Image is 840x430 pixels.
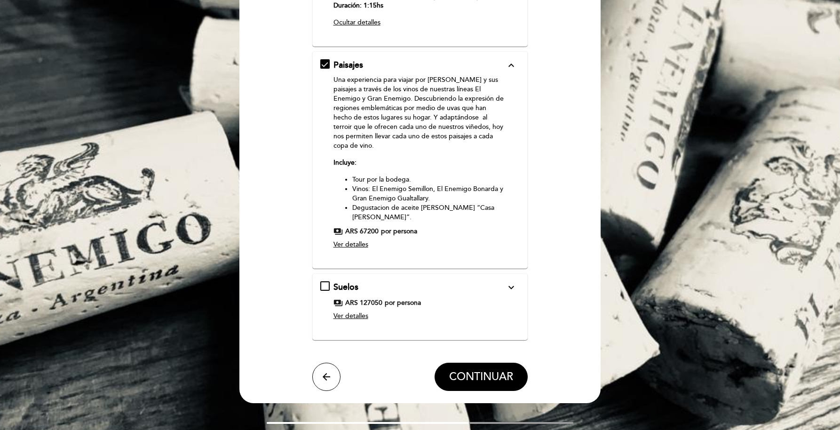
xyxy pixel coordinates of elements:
[333,282,358,292] span: Suelos
[385,298,421,308] span: por persona
[333,76,504,150] span: Una experiencia para viajar por [PERSON_NAME] y sus paisajes a través de los vinos de nuestras lí...
[333,298,343,308] span: payments
[345,227,379,236] span: ARS 67200
[320,281,520,325] md-checkbox: Suelos expand_more Una experiencia para explorar la diversidad de suelos y su influencia en la ex...
[321,371,332,382] i: arrow_back
[333,312,368,320] span: Ver detalles
[333,227,343,236] span: payments
[333,1,383,9] strong: Duración: 1:15hs
[352,185,503,202] span: Vinos: El Enemigo Semillon, El Enemigo Bonarda y Gran Enemigo Gualtallary.
[435,363,528,391] button: CONTINUAR
[503,59,520,72] button: expand_less
[352,175,411,183] span: Tour por la bodega.
[333,18,380,26] span: Ocultar detalles
[506,282,517,293] i: expand_more
[449,370,513,383] span: CONTINUAR
[345,298,382,308] span: ARS 127050
[333,240,368,248] span: Ver detalles
[320,59,520,253] md-checkbox: Paisajes expand_more Una experiencia para viajar por Mendoza y sus paisajes a través de los vinos...
[333,60,363,70] span: Paisajes
[352,204,494,221] span: Degustacion de aceite [PERSON_NAME] “Casa [PERSON_NAME]”.
[312,363,341,391] button: arrow_back
[333,159,357,167] strong: Incluye:
[506,60,517,71] i: expand_less
[503,281,520,294] button: expand_more
[381,227,417,236] span: por persona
